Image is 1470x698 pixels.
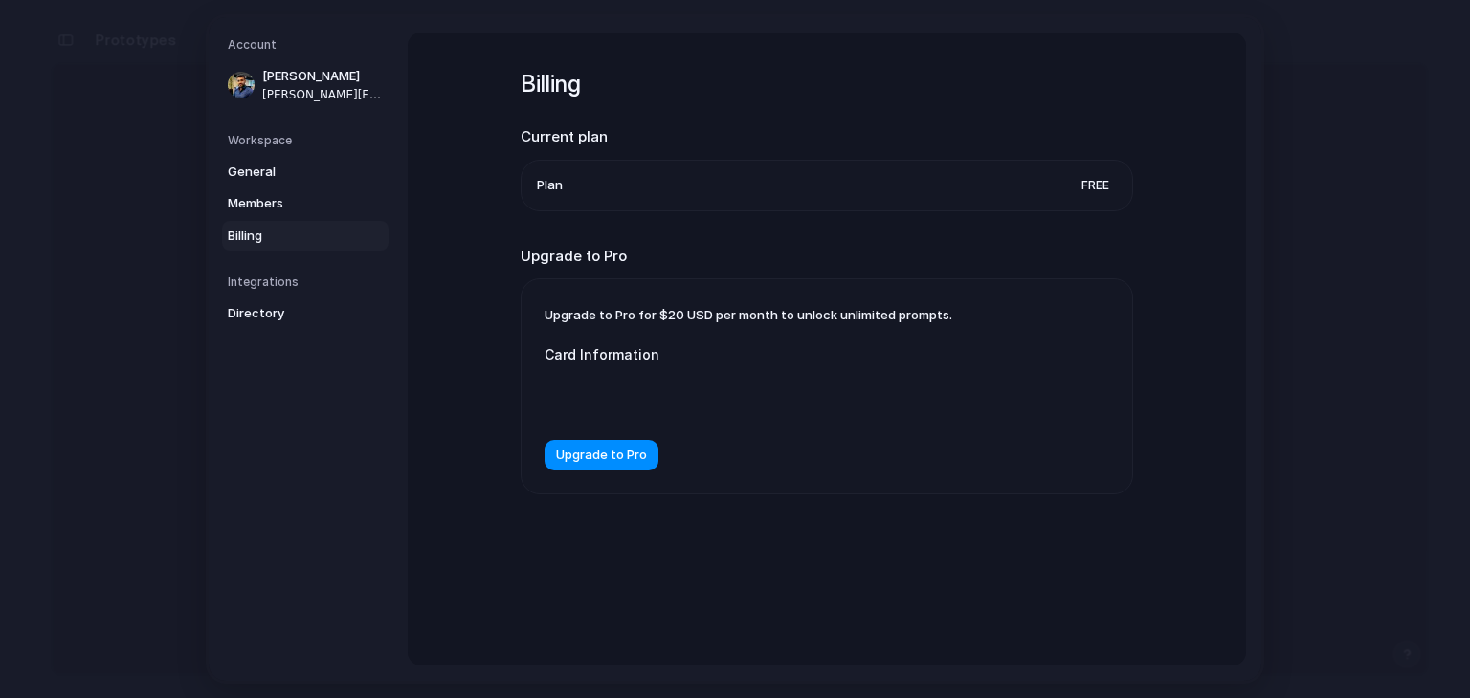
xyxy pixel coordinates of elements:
[560,387,912,405] iframe: Secure card payment input frame
[222,188,389,219] a: Members
[228,132,389,149] h5: Workspace
[521,126,1133,148] h2: Current plan
[545,344,927,364] label: Card Information
[222,221,389,251] a: Billing
[521,246,1133,268] h2: Upgrade to Pro
[228,36,389,54] h5: Account
[556,447,647,466] span: Upgrade to Pro
[1074,176,1117,195] span: Free
[545,307,952,322] span: Upgrade to Pro for $20 USD per month to unlock unlimited prompts.
[545,440,658,470] button: Upgrade to Pro
[228,194,350,213] span: Members
[228,304,350,323] span: Directory
[228,163,350,182] span: General
[521,67,1133,101] h1: Billing
[228,273,389,291] h5: Integrations
[222,61,389,109] a: [PERSON_NAME][PERSON_NAME][EMAIL_ADDRESS][PERSON_NAME][DOMAIN_NAME]
[222,157,389,187] a: General
[262,67,385,86] span: [PERSON_NAME]
[537,176,563,195] span: Plan
[262,86,385,103] span: [PERSON_NAME][EMAIL_ADDRESS][PERSON_NAME][DOMAIN_NAME]
[222,298,389,329] a: Directory
[228,227,350,246] span: Billing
